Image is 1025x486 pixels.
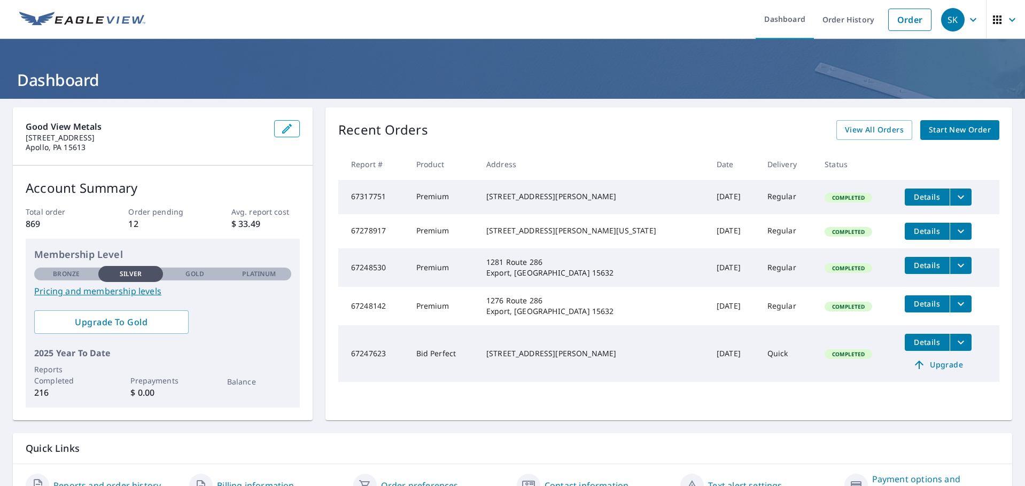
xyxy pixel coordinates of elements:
p: 2025 Year To Date [34,347,291,359]
a: Upgrade To Gold [34,310,189,334]
p: Apollo, PA 15613 [26,143,266,152]
td: 67278917 [338,214,408,248]
td: Regular [759,214,816,248]
p: Quick Links [26,442,999,455]
td: 67248530 [338,248,408,287]
button: detailsBtn-67317751 [905,189,950,206]
div: 1276 Route 286 Export, [GEOGRAPHIC_DATA] 15632 [486,295,700,317]
button: detailsBtn-67248530 [905,257,950,274]
button: detailsBtn-67278917 [905,223,950,240]
span: Start New Order [929,123,991,137]
span: Details [911,337,943,347]
a: Upgrade [905,356,972,373]
img: EV Logo [19,12,145,28]
span: Completed [826,228,871,236]
p: $ 0.00 [130,386,195,399]
td: 67248142 [338,287,408,325]
td: 67317751 [338,180,408,214]
td: 67247623 [338,325,408,382]
th: Delivery [759,148,816,180]
p: Good View Metals [26,120,266,133]
td: Premium [408,287,478,325]
th: Status [816,148,896,180]
p: 216 [34,386,98,399]
p: Balance [227,376,291,387]
td: Premium [408,214,478,248]
td: [DATE] [708,214,759,248]
div: 1281 Route 286 Export, [GEOGRAPHIC_DATA] 15632 [486,257,700,278]
span: Completed [826,303,871,310]
span: View All Orders [845,123,904,137]
p: Recent Orders [338,120,428,140]
span: Details [911,299,943,309]
span: Details [911,260,943,270]
div: [STREET_ADDRESS][PERSON_NAME][US_STATE] [486,225,700,236]
span: Details [911,226,943,236]
td: Regular [759,248,816,287]
button: filesDropdownBtn-67248530 [950,257,972,274]
p: Total order [26,206,94,217]
th: Address [478,148,708,180]
p: Bronze [53,269,80,279]
p: 12 [128,217,197,230]
th: Product [408,148,478,180]
th: Date [708,148,759,180]
button: detailsBtn-67247623 [905,334,950,351]
p: $ 33.49 [231,217,300,230]
th: Report # [338,148,408,180]
a: Start New Order [920,120,999,140]
span: Completed [826,264,871,272]
div: [STREET_ADDRESS][PERSON_NAME] [486,348,700,359]
p: Silver [120,269,142,279]
h1: Dashboard [13,69,1012,91]
button: filesDropdownBtn-67278917 [950,223,972,240]
button: detailsBtn-67248142 [905,295,950,312]
td: [DATE] [708,180,759,214]
p: Order pending [128,206,197,217]
td: [DATE] [708,325,759,382]
a: Pricing and membership levels [34,285,291,297]
p: Prepayments [130,375,195,386]
p: Gold [185,269,204,279]
p: Reports Completed [34,364,98,386]
td: Regular [759,287,816,325]
a: View All Orders [836,120,912,140]
div: SK [941,8,965,32]
td: Premium [408,248,478,287]
td: Bid Perfect [408,325,478,382]
button: filesDropdownBtn-67247623 [950,334,972,351]
p: Platinum [242,269,276,279]
td: [DATE] [708,248,759,287]
p: Membership Level [34,247,291,262]
td: Regular [759,180,816,214]
p: Avg. report cost [231,206,300,217]
span: Completed [826,194,871,201]
td: Premium [408,180,478,214]
td: [DATE] [708,287,759,325]
button: filesDropdownBtn-67317751 [950,189,972,206]
span: Completed [826,350,871,358]
div: [STREET_ADDRESS][PERSON_NAME] [486,191,700,202]
span: Upgrade [911,358,965,371]
td: Quick [759,325,816,382]
p: 869 [26,217,94,230]
p: [STREET_ADDRESS] [26,133,266,143]
button: filesDropdownBtn-67248142 [950,295,972,312]
a: Order [888,9,931,31]
span: Upgrade To Gold [43,316,180,328]
p: Account Summary [26,178,300,198]
span: Details [911,192,943,202]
